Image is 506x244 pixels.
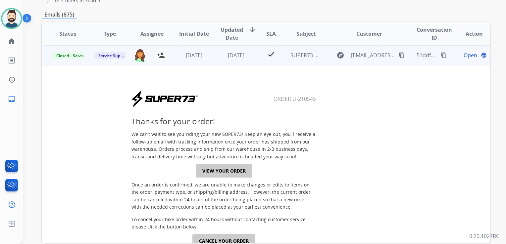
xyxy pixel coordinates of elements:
[221,26,243,42] span: Updated Date
[131,216,316,231] p: To cancel your bike order within 24 hours without contacting customer service, please click the b...
[441,52,447,58] mat-icon: content_copy
[132,91,198,107] img: SUPER73
[351,51,395,59] span: [EMAIL_ADDRESS][DOMAIN_NAME]
[448,22,490,45] th: Action
[290,52,383,59] span: SUPER73 Order LI-210545 Confirmed!
[59,30,76,38] span: Status
[469,232,499,240] p: 0.20.1027RC
[356,30,382,38] span: Customer
[186,52,202,59] span: [DATE]
[296,30,316,38] span: Subject
[131,131,316,160] p: We can’t wait to see you riding your new SUPER73! Keep an eye out; you’ll receive a follow-up ema...
[266,30,276,38] span: SLA
[274,95,316,102] span: Order LI-210545
[8,37,16,45] mat-icon: home
[8,57,16,64] mat-icon: list_alt
[267,50,275,58] mat-icon: check
[417,26,452,42] span: Conversation ID
[399,52,405,58] mat-icon: content_copy
[228,52,244,59] span: [DATE]
[131,115,316,127] h2: Thanks for your order!
[52,52,89,59] span: Closed – Solved
[8,95,16,103] mat-icon: inbox
[94,52,132,59] span: Service Support
[464,51,477,59] span: Open
[42,11,77,19] p: Emails (875)
[104,30,116,38] span: Type
[336,51,344,59] mat-icon: explore
[179,30,209,38] span: Initial Date
[196,164,252,178] a: VIEW YOUR ORDER
[248,26,256,34] mat-icon: arrow_downward
[140,30,164,38] span: Assignee
[8,76,16,84] mat-icon: history
[481,52,487,58] mat-icon: language
[131,181,316,211] p: Once an order is confirmed, we are unable to make changes or edits to items on the order, payment...
[2,9,21,28] img: avatar
[134,49,146,62] img: agent-avatar
[157,51,165,59] mat-icon: person_add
